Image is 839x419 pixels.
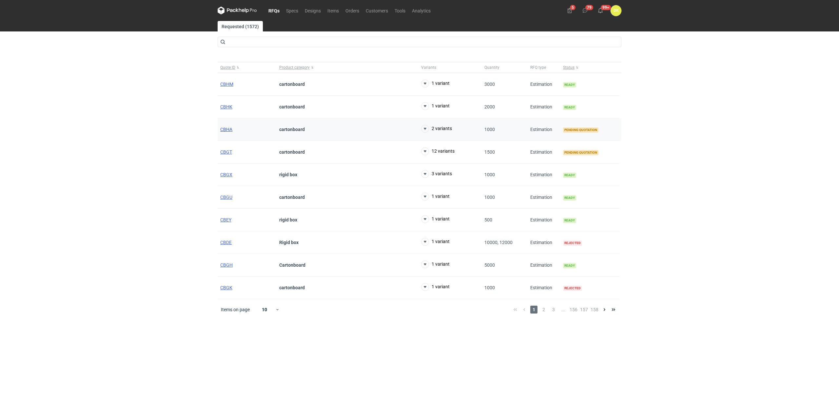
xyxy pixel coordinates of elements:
[421,215,450,223] button: 1 variant
[484,195,495,200] span: 1000
[528,73,560,96] div: Estimation
[530,306,537,314] span: 1
[560,62,619,73] button: Status
[563,105,576,110] span: Ready
[391,7,409,14] a: Tools
[530,65,546,70] span: RFQ type
[218,7,257,14] svg: Packhelp Pro
[484,65,499,70] span: Quantity
[220,149,232,155] a: CBGT
[528,186,560,209] div: Estimation
[421,238,450,246] button: 1 variant
[279,65,310,70] span: Product category
[595,5,606,16] button: 99+
[563,286,582,291] span: Rejected
[528,276,560,299] div: Estimation
[220,82,233,87] a: CBHM
[277,62,419,73] button: Product category
[254,305,275,314] div: 10
[563,263,576,268] span: Ready
[580,306,588,314] span: 157
[220,240,232,245] a: CBDE
[220,217,231,222] a: CBEY
[279,149,305,155] strong: cartonboard
[421,65,436,70] span: Variants
[528,254,560,276] div: Estimation
[421,260,450,268] button: 1 variant
[265,7,283,14] a: RFQs
[279,195,305,200] strong: cartonboard
[484,127,495,132] span: 1000
[484,217,492,222] span: 500
[611,5,621,16] button: DK
[563,173,576,178] span: Ready
[484,149,495,155] span: 1500
[484,240,513,245] span: 10000, 12000
[220,172,232,177] a: CBGX
[484,262,495,268] span: 5000
[218,21,263,31] a: Requested (1572)
[563,65,575,70] span: Status
[540,306,547,314] span: 2
[279,172,297,177] strong: rigid box
[220,285,232,290] a: CBGK
[220,262,233,268] a: CBGH
[484,285,495,290] span: 1000
[421,80,450,87] button: 1 variant
[563,240,582,246] span: Rejected
[611,5,621,16] div: Dominika Kaczyńska
[580,5,590,16] button: 79
[563,127,598,133] span: Pending quotation
[563,218,576,223] span: Ready
[560,306,567,314] span: ...
[528,96,560,118] div: Estimation
[591,306,598,314] span: 158
[421,147,455,155] button: 12 variants
[283,7,302,14] a: Specs
[421,193,450,200] button: 1 variant
[324,7,342,14] a: Items
[550,306,557,314] span: 3
[564,5,575,16] button: 5
[279,127,305,132] strong: cartonboard
[409,7,434,14] a: Analytics
[220,127,232,132] a: CBHA
[528,209,560,231] div: Estimation
[279,82,305,87] strong: cartonboard
[279,104,305,109] strong: cartonboard
[421,125,452,133] button: 2 variants
[279,240,299,245] strong: Rigid box
[279,285,305,290] strong: cartonboard
[220,104,232,109] a: CBHK
[421,102,450,110] button: 1 variant
[220,65,235,70] span: Quote ID
[421,283,450,291] button: 1 variant
[421,170,452,178] button: 3 variants
[528,231,560,254] div: Estimation
[563,150,598,155] span: Pending quotation
[362,7,391,14] a: Customers
[220,195,232,200] a: CBGU
[218,62,277,73] button: Quote ID
[279,217,297,222] strong: rigid box
[484,82,495,87] span: 3000
[563,82,576,87] span: Ready
[563,195,576,200] span: Ready
[528,141,560,163] div: Estimation
[528,163,560,186] div: Estimation
[279,262,305,268] strong: Cartonboard
[302,7,324,14] a: Designs
[342,7,362,14] a: Orders
[484,104,495,109] span: 2000
[221,306,250,313] span: Items on page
